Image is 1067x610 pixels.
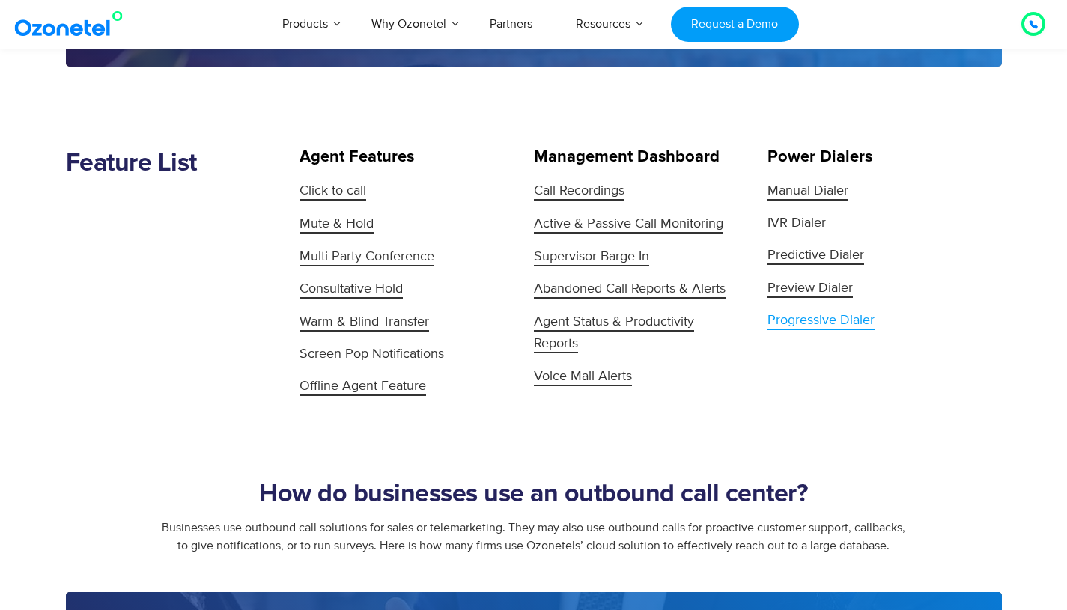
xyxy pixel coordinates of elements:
[300,376,508,397] a: Offline Agent Feature
[534,213,742,235] a: Active & Passive Call Monitoring
[300,216,374,234] span: Mute & Hold
[300,281,403,299] span: Consultative Hold
[534,368,632,386] span: Voice Mail Alerts
[300,183,366,201] span: Click to call
[300,344,444,365] span: Screen Pop Notifications
[300,213,508,235] a: Mute & Hold
[534,149,742,165] h5: Management Dashboard
[767,183,848,201] span: Manual Dialer
[300,246,508,268] a: Multi-Party Conference
[767,213,826,234] span: IVR Dialer
[534,248,649,266] span: Supervisor Barge In
[66,480,1002,510] h2: How do businesses use an outbound call center?
[534,278,742,300] a: Abandoned Call Reports & Alerts
[767,245,976,266] a: Predictive Dialer
[671,7,799,42] a: Request a Demo
[300,311,508,333] a: Warm & Blind Transfer
[300,149,508,165] h5: Agent Features
[767,310,976,332] a: Progressive Dialer
[767,312,875,330] span: Progressive Dialer
[300,314,429,332] span: Warm & Blind Transfer
[300,248,434,266] span: Multi-Party Conference
[767,149,976,165] h5: Power Dialers
[767,280,853,298] span: Preview Dialer
[767,278,976,299] a: Preview Dialer
[534,246,742,268] a: Supervisor Barge In
[534,183,624,201] span: Call Recordings
[534,314,694,353] span: Agent Status & Productivity Reports
[767,180,976,202] a: Manual Dialer
[534,216,723,234] span: Active & Passive Call Monitoring
[534,366,742,388] a: Voice Mail Alerts
[534,180,742,202] a: Call Recordings
[767,247,864,265] span: Predictive Dialer
[534,281,726,299] span: Abandoned Call Reports & Alerts
[300,278,508,300] a: Consultative Hold
[162,520,905,553] span: Businesses use outbound call solutions for sales or telemarketing. They may also use outbound cal...
[66,149,300,179] h2: Feature List
[300,180,508,202] a: Click to call
[534,311,742,355] a: Agent Status & Productivity Reports
[300,378,426,396] span: Offline Agent Feature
